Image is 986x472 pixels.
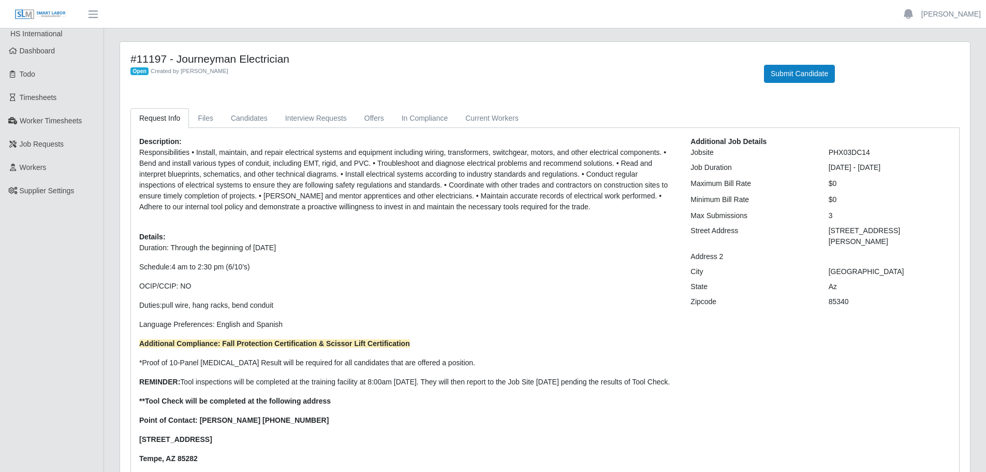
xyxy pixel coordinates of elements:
[139,454,198,463] strong: Tempe, AZ 85282
[130,67,149,76] span: Open
[139,300,675,311] p: Duties:
[821,147,959,158] div: PHX03DC14
[222,108,276,128] a: Candidates
[139,377,675,388] p: Tool inspections will be completed at the training facility at 8:00am [DATE]. They will then repo...
[130,108,189,128] a: Request Info
[821,296,959,307] div: 85340
[20,163,47,171] span: Workers
[139,416,329,424] strong: Point of Contact: [PERSON_NAME] [PHONE_NUMBER]
[20,117,82,125] span: Worker Timesheets
[139,357,675,368] p: *Proof of 10-Panel [MEDICAL_DATA] Result will be required for all candidates that are offered a p...
[130,52,748,65] h4: #11197 - Journeyman Electrician
[457,108,527,128] a: Current Workers
[139,397,331,405] strong: **Tool Check will be completed at the following address
[821,266,959,277] div: [GEOGRAPHIC_DATA]
[139,339,410,348] strong: Additional Compliance: Fall Protection Certification & Scissor Lift Certification
[764,65,835,83] button: Submit Candidate
[139,262,675,273] p: Schedule:
[683,194,820,205] div: Minimum Bill Rate
[683,296,820,307] div: Zipcode
[14,9,66,20] img: SLM Logo
[139,435,212,444] strong: [STREET_ADDRESS]
[356,108,393,128] a: Offers
[139,137,182,146] b: Description:
[821,178,959,189] div: $0
[821,225,959,247] div: [STREET_ADDRESS][PERSON_NAME]
[683,147,820,158] div: Jobsite
[690,137,767,146] b: Additional Job Details
[139,147,675,212] p: Responsibilities • Install, maintain, and repair electrical systems and equipment including wirin...
[821,162,959,173] div: [DATE] - [DATE]
[189,108,222,128] a: Files
[683,225,820,247] div: Street Address
[276,108,356,128] a: Interview Requests
[683,162,820,173] div: Job Duration
[139,319,675,330] p: Language Preferences: English and Spanish
[821,194,959,205] div: $0
[139,242,675,253] p: Duration: Through the beginning of [DATE]
[821,210,959,221] div: 3
[683,281,820,292] div: State
[139,233,166,241] b: Details:
[20,47,55,55] span: Dashboard
[10,30,62,38] span: HS International
[20,70,35,78] span: Todo
[171,263,249,271] span: 4 am to 2:30 pm (6/10’s)
[683,266,820,277] div: City
[20,187,75,195] span: Supplier Settings
[20,93,57,102] span: Timesheets
[151,68,228,74] span: Created by [PERSON_NAME]
[393,108,457,128] a: In Compliance
[139,378,180,386] strong: REMINDER:
[683,251,820,262] div: Address 2
[683,178,820,189] div: Maximum Bill Rate
[821,281,959,292] div: Az
[162,301,274,309] span: pull wire, hang racks, bend conduit
[20,140,64,148] span: Job Requests
[921,9,981,20] a: [PERSON_NAME]
[139,281,675,292] p: OCIP/CCIP: NO
[683,210,820,221] div: Max Submissions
